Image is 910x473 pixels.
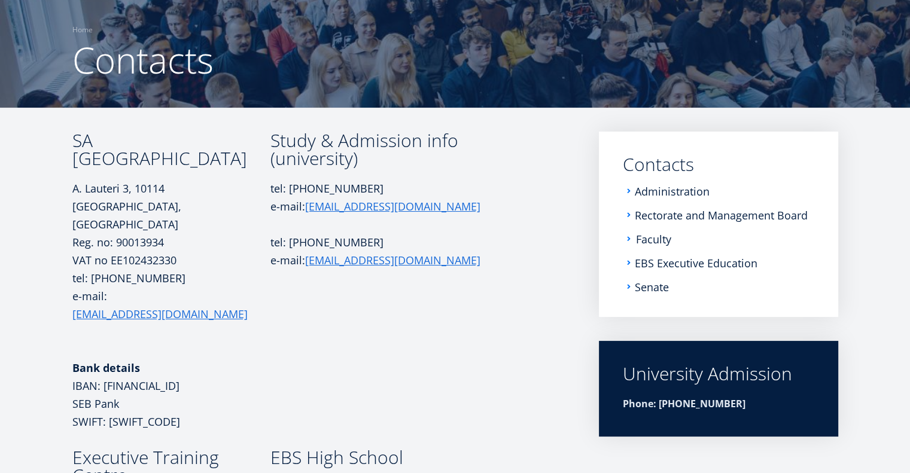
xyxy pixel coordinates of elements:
strong: Phone: [PHONE_NUMBER] [623,397,745,410]
h3: Study & Admission info (university) [270,132,498,167]
p: A. Lauteri 3, 10114 [GEOGRAPHIC_DATA], [GEOGRAPHIC_DATA] Reg. no: 90013934 [72,179,270,251]
h3: SA [GEOGRAPHIC_DATA] [72,132,270,167]
span: Contacts [72,35,214,84]
p: tel: [PHONE_NUMBER] e-mail: [72,269,270,341]
a: Home [72,24,93,36]
a: EBS Executive Education [635,257,757,269]
a: [EMAIL_ADDRESS][DOMAIN_NAME] [305,251,480,269]
a: [EMAIL_ADDRESS][DOMAIN_NAME] [305,197,480,215]
a: Faculty [636,233,671,245]
a: Senate [635,281,669,293]
p: tel: [PHONE_NUMBER] e-mail: [270,179,498,215]
div: University Admission [623,365,814,383]
p: IBAN: [FINANCIAL_ID] SEB Pank SWIFT: [SWIFT_CODE] [72,359,270,431]
a: Rectorate and Management Board [635,209,808,221]
strong: Bank details [72,361,140,375]
h3: EBS High School [270,448,498,466]
p: tel: [PHONE_NUMBER] [270,233,498,251]
a: Contacts [623,155,814,173]
p: VAT no EE102432330 [72,251,270,269]
p: e-mail: [270,251,498,269]
a: [EMAIL_ADDRESS][DOMAIN_NAME] [72,305,248,323]
a: Administration [635,185,710,197]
